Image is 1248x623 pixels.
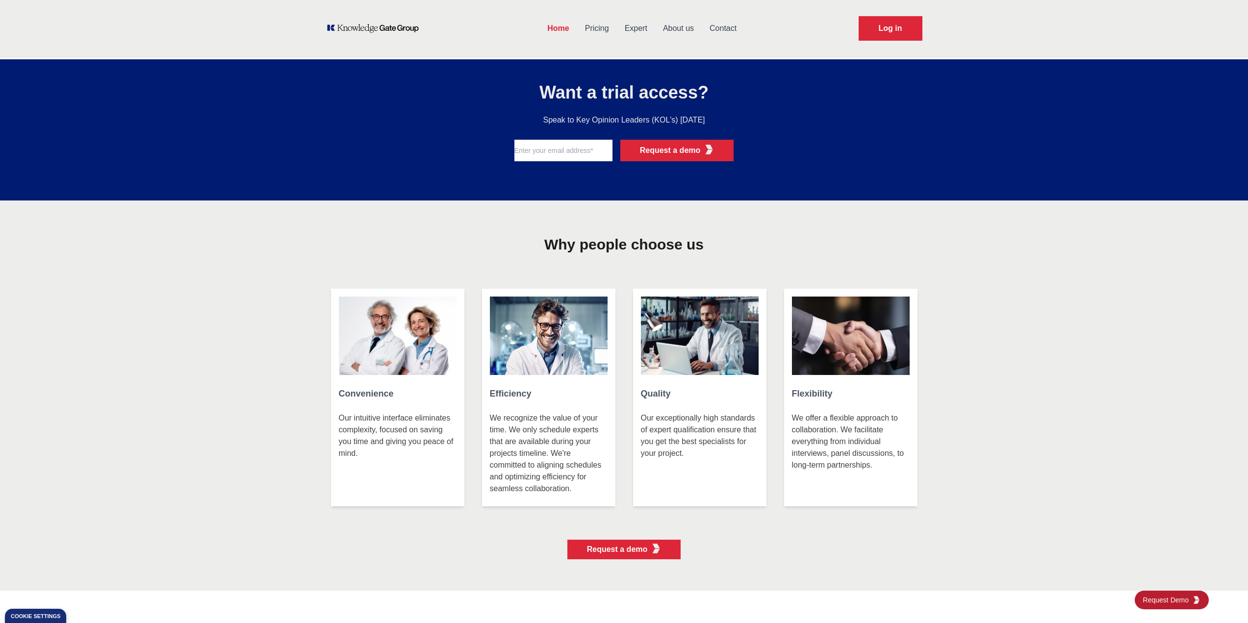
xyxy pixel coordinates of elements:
[339,412,457,498] p: Our intuitive interface eliminates complexity, focused on saving you time and giving you peace of...
[651,544,661,553] img: KGG Fifth Element RED
[490,297,608,375] img: A man in a coat in a lab smiling
[1135,591,1209,609] a: Request DemoKGG
[1199,576,1248,623] iframe: Chat Widget
[702,16,744,41] a: Contact
[1199,576,1248,623] div: Chat-widget
[339,297,457,375] img: Two people in white coats smiling
[859,16,922,41] a: Request Demo
[617,16,655,41] a: Expert
[567,540,681,559] button: Request a demoKGG Fifth Element RED
[792,383,910,404] h3: Flexibility
[792,297,910,375] img: Hand shake
[543,114,705,126] p: Speak to Key Opinion Leaders (KOL's) [DATE]
[641,412,759,498] p: Our exceptionally high standards of expert qualification ensure that you get the best specialists...
[1143,595,1193,605] span: Request Demo
[655,16,702,41] a: About us
[539,16,577,41] a: Home
[514,140,612,161] input: Enter your email address*
[490,412,608,498] p: We recognize the value of your time. We only schedule experts that are available during your proj...
[326,24,426,33] a: KOL Knowledge Platform: Talk to Key External Experts (KEE)
[641,297,759,375] img: A man in a coat in a lab smiling, in front of a computer
[792,412,910,498] p: We offer a flexible approach to collaboration. We facilitate everything from individual interview...
[620,140,734,161] button: Request a demoKGG Fifth Element RED
[11,614,60,619] div: Cookie settings
[587,544,648,555] p: Request a demo
[577,16,617,41] a: Pricing
[704,145,714,154] img: KGG Fifth Element RED
[490,383,608,404] h3: Efficiency
[640,145,701,156] p: Request a demo
[641,383,759,404] h3: Quality
[339,383,457,404] h3: Convenience
[1193,596,1200,604] img: KGG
